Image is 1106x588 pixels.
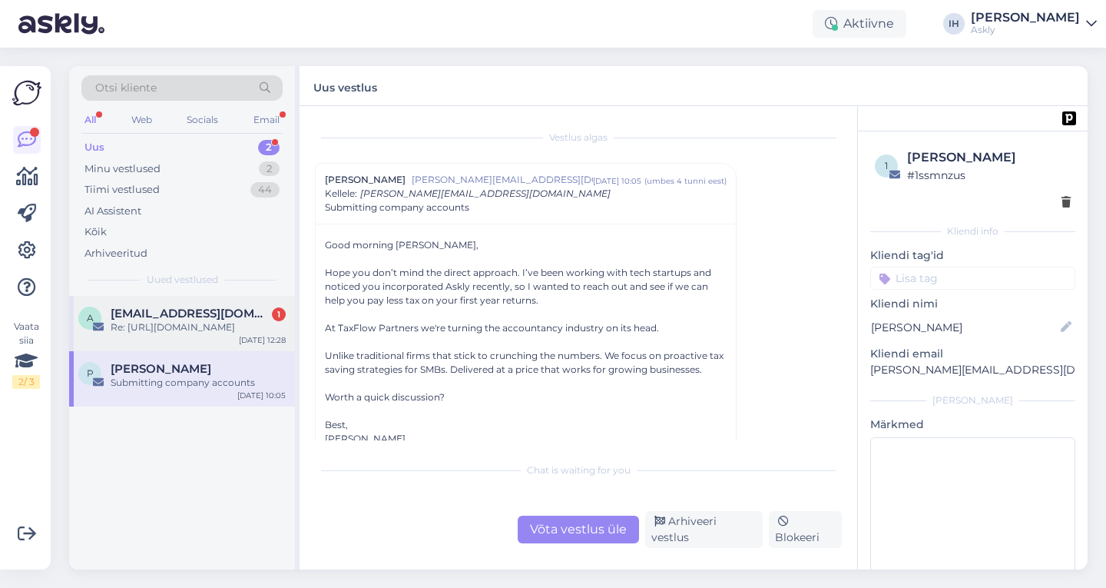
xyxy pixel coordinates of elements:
span: Uued vestlused [147,273,218,287]
div: Chat is waiting for you [315,463,842,477]
div: Arhiveeritud [84,246,147,261]
input: Lisa nimi [871,319,1058,336]
label: Uus vestlus [313,75,377,96]
div: 44 [250,182,280,198]
div: 2 [259,161,280,177]
span: Kellele : [325,188,357,199]
div: # 1ssmnzus [907,167,1071,184]
div: Email [250,110,283,130]
div: Kliendi info [870,224,1075,238]
div: [PERSON_NAME] [870,394,1075,407]
span: Otsi kliente [95,80,157,96]
div: Tiimi vestlused [84,182,160,198]
span: P [87,367,94,379]
span: Submitting company accounts [325,201,469,214]
div: [DATE] 10:05 [593,175,641,187]
div: [DATE] 12:28 [239,334,286,346]
div: Blokeeri [769,511,842,548]
div: Re: [URL][DOMAIN_NAME] [111,321,286,334]
p: Kliendi tag'id [870,247,1075,264]
div: Web [128,110,155,130]
span: [PERSON_NAME] [325,173,406,187]
div: Vaata siia [12,320,40,389]
p: [PERSON_NAME][EMAIL_ADDRESS][DOMAIN_NAME] [870,362,1075,378]
div: Unlike traditional firms that stick to crunching the numbers. We focus on proactive tax saving st... [325,349,727,377]
p: Kliendi email [870,346,1075,362]
div: 2 / 3 [12,375,40,389]
div: [PERSON_NAME] [971,12,1080,24]
div: All [81,110,99,130]
p: Kliendi nimi [870,296,1075,312]
div: Askly [971,24,1080,36]
span: 1 [885,160,888,171]
div: Uus [84,140,104,155]
a: [PERSON_NAME]Askly [971,12,1097,36]
div: Submitting company accounts [111,376,286,390]
div: Vestlus algas [315,131,842,145]
span: a [87,312,94,324]
div: Võta vestlus üle [518,516,639,543]
div: 1 [272,307,286,321]
div: Kõik [84,224,107,240]
div: IH [943,13,965,35]
div: Arhiveeri vestlus [645,511,763,548]
span: Peter Green [111,362,211,376]
div: Hope you don’t mind the direct approach. I’ve been working with tech startups and noticed you inc... [325,266,727,307]
input: Lisa tag [870,267,1075,290]
div: AI Assistent [84,204,141,219]
div: [DATE] 10:05 [237,390,286,401]
div: Worth a quick discussion? [325,390,727,404]
span: [PERSON_NAME][EMAIL_ADDRESS][DOMAIN_NAME] [360,188,611,199]
div: [PERSON_NAME] [907,148,1071,167]
div: 2 [258,140,280,155]
div: Good morning [PERSON_NAME], [325,238,727,252]
div: Socials [184,110,221,130]
img: Askly Logo [12,78,41,108]
div: ( umbes 4 tunni eest ) [644,175,727,187]
img: pd [1062,111,1076,125]
div: Aktiivne [813,10,906,38]
div: Minu vestlused [84,161,161,177]
p: Märkmed [870,417,1075,433]
span: alexachals202@gmail.com [111,307,270,321]
div: At TaxFlow Partners we're turning the accountancy industry on its head. [325,321,727,335]
span: [PERSON_NAME][EMAIL_ADDRESS][DOMAIN_NAME] [412,173,593,187]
